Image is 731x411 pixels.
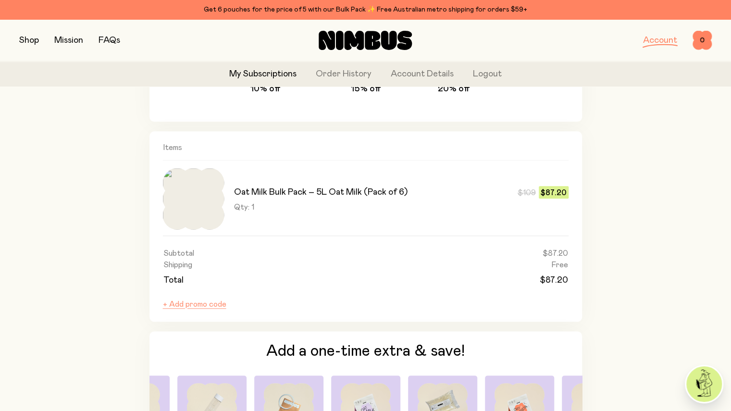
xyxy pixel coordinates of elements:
img: Nimbus_OatMilk_Pouch_1_ed1d4d92-235b-4774-9d9d-257475966f96_large.jpg [163,168,224,230]
td: Shipping [163,259,374,271]
a: Order History [316,68,372,81]
span: $87.20 [539,186,569,199]
button: + Add promo code [163,299,226,309]
img: agent [686,366,722,402]
a: Mission [54,36,83,45]
td: Total [163,271,374,287]
button: Logout [473,68,502,81]
button: 0 [693,31,712,50]
span: Qty: 1 [234,202,254,212]
span: 10% off [250,83,280,95]
td: Free [373,259,568,271]
td: $87.20 [373,271,568,287]
a: Account Details [391,68,454,81]
a: My Subscriptions [229,68,297,81]
a: FAQs [99,36,120,45]
a: Account [643,36,677,45]
span: $109 [518,187,536,199]
span: 20% off [438,83,470,95]
h2: Items [163,143,569,161]
h3: Add a one-time extra & save! [163,343,569,360]
div: Get 6 pouches for the price of 5 with our Bulk Pack ✨ Free Australian metro shipping for orders $59+ [19,4,712,15]
td: $87.20 [373,248,568,259]
h3: Oat Milk Bulk Pack – 5L Oat Milk (Pack of 6) [234,187,408,198]
td: Subtotal [163,248,374,259]
span: 15% off [351,83,381,95]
